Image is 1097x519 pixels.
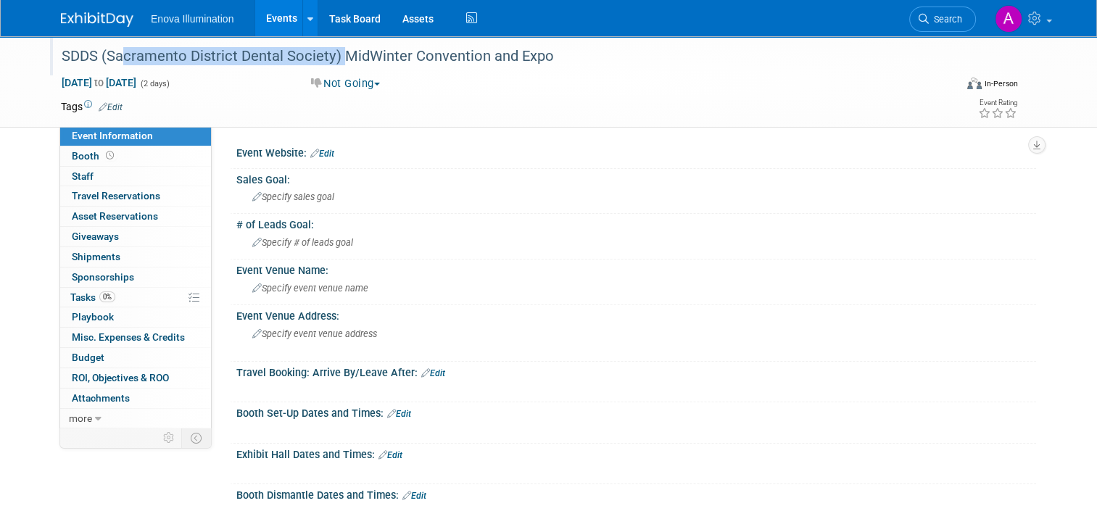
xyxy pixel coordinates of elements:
[60,146,211,166] a: Booth
[909,7,976,32] a: Search
[252,191,334,202] span: Specify sales goal
[978,99,1017,107] div: Event Rating
[252,283,368,294] span: Specify event venue name
[236,402,1036,421] div: Booth Set-Up Dates and Times:
[310,149,334,159] a: Edit
[387,409,411,419] a: Edit
[306,76,386,91] button: Not Going
[252,237,353,248] span: Specify # of leads goal
[182,428,212,447] td: Toggle Event Tabs
[72,150,117,162] span: Booth
[60,247,211,267] a: Shipments
[60,267,211,287] a: Sponsorships
[72,190,160,202] span: Travel Reservations
[236,362,1036,381] div: Travel Booking: Arrive By/Leave After:
[99,102,123,112] a: Edit
[929,14,962,25] span: Search
[877,75,1018,97] div: Event Format
[72,331,185,343] span: Misc. Expenses & Credits
[60,186,211,206] a: Travel Reservations
[157,428,182,447] td: Personalize Event Tab Strip
[72,392,130,404] span: Attachments
[60,368,211,388] a: ROI, Objectives & ROO
[236,169,1036,187] div: Sales Goal:
[72,352,104,363] span: Budget
[60,307,211,327] a: Playbook
[60,389,211,408] a: Attachments
[72,372,169,383] span: ROI, Objectives & ROO
[61,12,133,27] img: ExhibitDay
[72,271,134,283] span: Sponsorships
[72,231,119,242] span: Giveaways
[60,126,211,146] a: Event Information
[402,491,426,501] a: Edit
[995,5,1022,33] img: Andrea Miller
[60,328,211,347] a: Misc. Expenses & Credits
[421,368,445,378] a: Edit
[61,99,123,114] td: Tags
[72,311,114,323] span: Playbook
[378,450,402,460] a: Edit
[61,76,137,89] span: [DATE] [DATE]
[60,227,211,246] a: Giveaways
[984,78,1018,89] div: In-Person
[60,288,211,307] a: Tasks0%
[92,77,106,88] span: to
[72,251,120,262] span: Shipments
[236,259,1036,278] div: Event Venue Name:
[236,214,1036,232] div: # of Leads Goal:
[139,79,170,88] span: (2 days)
[236,142,1036,161] div: Event Website:
[72,170,94,182] span: Staff
[60,409,211,428] a: more
[72,210,158,222] span: Asset Reservations
[236,444,1036,462] div: Exhibit Hall Dates and Times:
[967,78,982,89] img: Format-Inperson.png
[151,13,233,25] span: Enova Illumination
[70,291,115,303] span: Tasks
[103,150,117,161] span: Booth not reserved yet
[60,167,211,186] a: Staff
[236,484,1036,503] div: Booth Dismantle Dates and Times:
[252,328,377,339] span: Specify event venue address
[99,291,115,302] span: 0%
[72,130,153,141] span: Event Information
[60,348,211,368] a: Budget
[236,305,1036,323] div: Event Venue Address:
[60,207,211,226] a: Asset Reservations
[57,43,937,70] div: SDDS (Sacramento District Dental Society) MidWinter Convention and Expo
[69,412,92,424] span: more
